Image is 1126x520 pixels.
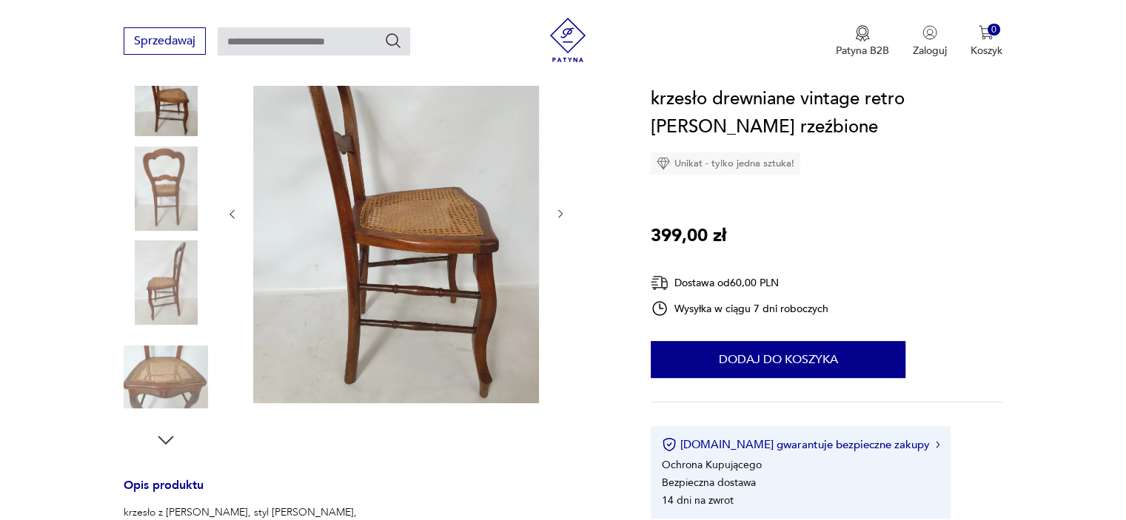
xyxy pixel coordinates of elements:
[979,25,993,40] img: Ikona koszyka
[855,25,870,41] img: Ikona medalu
[124,240,208,325] img: Zdjęcie produktu krzesło drewniane vintage retro rafia ludwikowskie rzeźbione
[651,152,800,175] div: Unikat - tylko jedna sztuka!
[922,25,937,40] img: Ikonka użytkownika
[651,341,905,378] button: Dodaj do koszyka
[124,505,357,520] p: krzesło z [PERSON_NAME], styl [PERSON_NAME],
[662,458,762,472] li: Ochrona Kupującego
[253,22,539,403] img: Zdjęcie produktu krzesło drewniane vintage retro rafia ludwikowskie rzeźbione
[662,476,756,490] li: Bezpieczna dostawa
[662,437,939,452] button: [DOMAIN_NAME] gwarantuje bezpieczne zakupy
[384,32,402,50] button: Szukaj
[651,274,828,292] div: Dostawa od 60,00 PLN
[836,25,889,58] a: Ikona medaluPatyna B2B
[546,18,590,62] img: Patyna - sklep z meblami i dekoracjami vintage
[988,24,1000,36] div: 0
[971,25,1002,58] button: 0Koszyk
[651,85,1002,141] h1: krzesło drewniane vintage retro [PERSON_NAME] rzeźbione
[657,157,670,170] img: Ikona diamentu
[651,300,828,317] div: Wysyłka w ciągu 7 dni roboczych
[124,481,615,505] h3: Opis produktu
[124,335,208,419] img: Zdjęcie produktu krzesło drewniane vintage retro rafia ludwikowskie rzeźbione
[124,52,208,136] img: Zdjęcie produktu krzesło drewniane vintage retro rafia ludwikowskie rzeźbione
[662,437,677,452] img: Ikona certyfikatu
[651,222,726,250] p: 399,00 zł
[913,25,947,58] button: Zaloguj
[124,27,206,55] button: Sprzedawaj
[651,274,668,292] img: Ikona dostawy
[124,146,208,231] img: Zdjęcie produktu krzesło drewniane vintage retro rafia ludwikowskie rzeźbione
[836,25,889,58] button: Patyna B2B
[124,37,206,47] a: Sprzedawaj
[662,493,734,507] li: 14 dni na zwrot
[971,44,1002,58] p: Koszyk
[913,44,947,58] p: Zaloguj
[936,441,940,448] img: Ikona strzałki w prawo
[836,44,889,58] p: Patyna B2B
